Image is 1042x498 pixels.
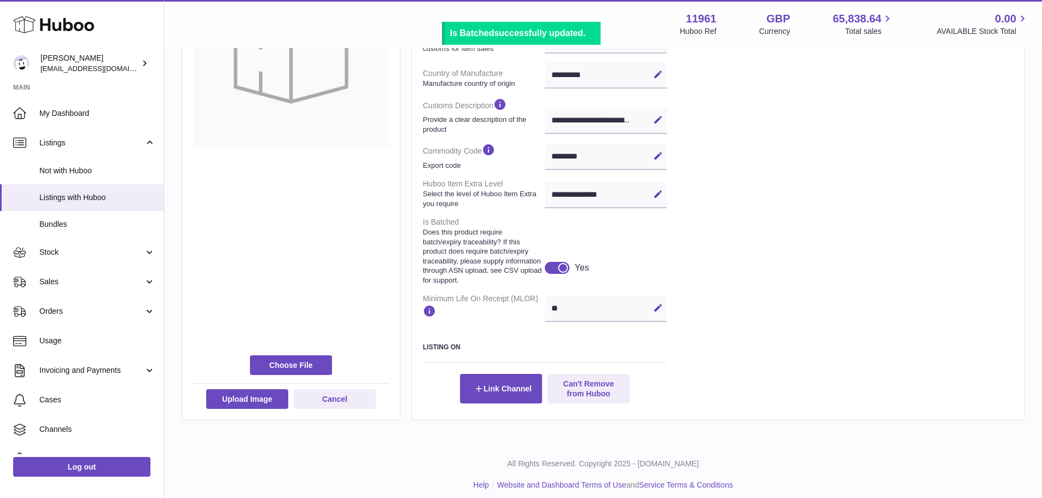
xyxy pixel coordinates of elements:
[39,219,155,230] span: Bundles
[39,336,155,346] span: Usage
[423,64,545,92] dt: Country of Manufacture
[450,27,595,39] div: successfully updated.
[575,262,589,274] div: Yes
[845,26,894,37] span: Total sales
[39,306,144,317] span: Orders
[423,227,542,285] strong: Does this product require batch/expiry traceability? If this product does require batch/expiry tr...
[639,481,733,489] a: Service Terms & Conditions
[423,343,667,351] h3: Listing On
[686,11,717,26] strong: 11961
[39,454,155,464] span: Settings
[423,174,545,213] dt: Huboo Item Extra Level
[173,459,1033,469] p: All Rights Reserved. Copyright 2025 - [DOMAIN_NAME]
[423,138,545,174] dt: Commodity Code
[294,389,376,409] button: Cancel
[13,457,150,477] a: Log out
[936,11,1029,37] a: 0.00 AVAILABLE Stock Total
[497,481,626,489] a: Website and Dashboard Terms of Use
[39,166,155,176] span: Not with Huboo
[995,11,1016,26] span: 0.00
[759,26,790,37] div: Currency
[423,79,542,89] strong: Manufacture country of origin
[423,115,542,134] strong: Provide a clear description of the product
[39,424,155,435] span: Channels
[39,192,155,203] span: Listings with Huboo
[423,289,545,326] dt: Minimum Life On Receipt (MLOR)
[39,277,144,287] span: Sales
[423,189,542,208] strong: Select the level of Huboo Item Extra you require
[460,374,542,403] button: Link Channel
[250,355,332,375] span: Choose File
[423,93,545,138] dt: Customs Description
[39,108,155,119] span: My Dashboard
[39,395,155,405] span: Cases
[548,374,630,403] button: Can't Remove from Huboo
[833,11,894,37] a: 65,838.64 Total sales
[423,161,542,171] strong: Export code
[680,26,717,37] div: Huboo Ref
[493,480,733,490] li: and
[423,213,545,289] dt: Is Batched
[833,11,881,26] span: 65,838.64
[936,26,1029,37] span: AVAILABLE Stock Total
[206,389,288,409] button: Upload Image
[39,138,144,148] span: Listings
[473,481,489,489] a: Help
[766,11,790,26] strong: GBP
[450,28,494,38] b: Is Batched
[39,365,144,376] span: Invoicing and Payments
[40,53,139,74] div: [PERSON_NAME]
[40,64,161,73] span: [EMAIL_ADDRESS][DOMAIN_NAME]
[39,247,144,257] span: Stock
[13,55,30,72] img: internalAdmin-11961@internal.huboo.com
